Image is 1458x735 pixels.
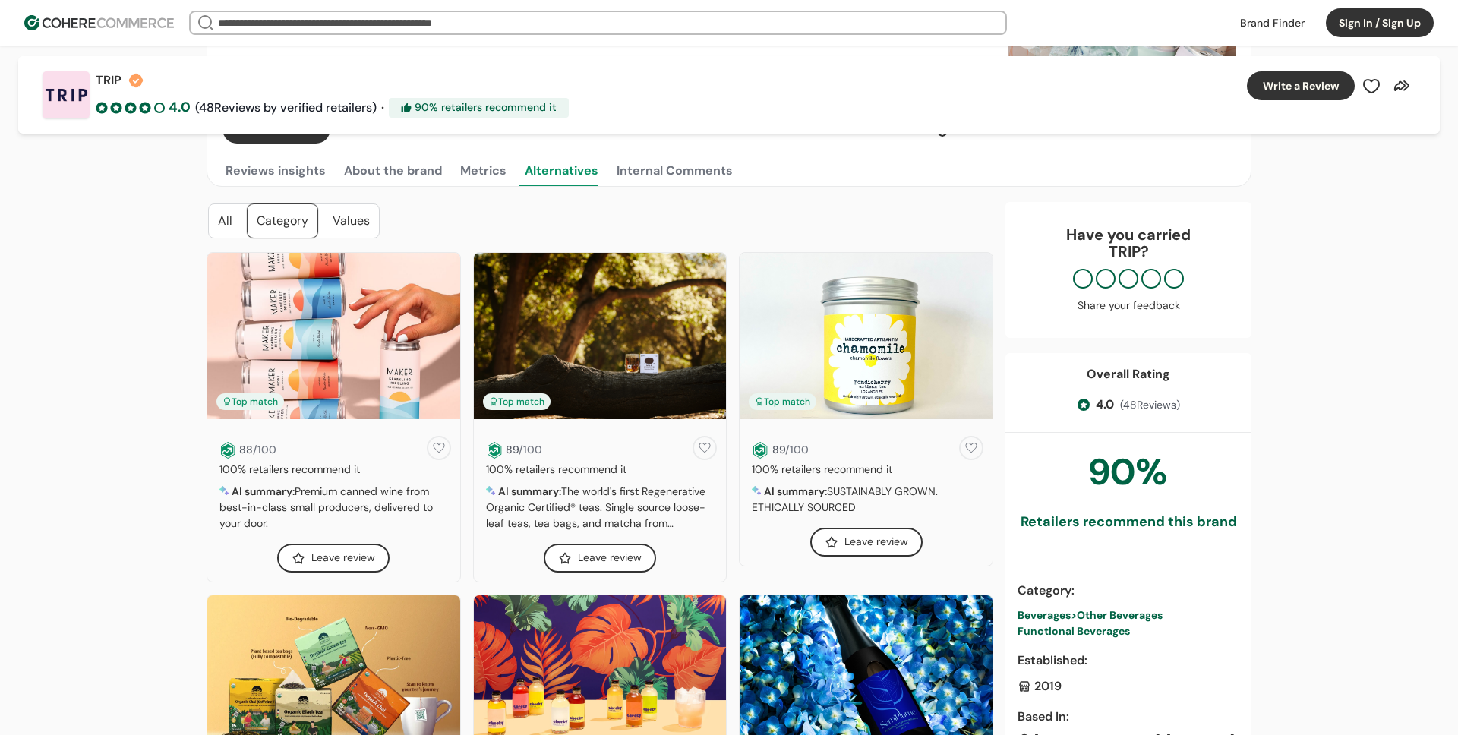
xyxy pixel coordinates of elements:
div: Functional Beverages [1018,623,1239,639]
span: SUSTAINABLY GROWN. ETHICALLY SOURCED [752,484,938,514]
div: 90 % [1089,445,1168,500]
span: Beverages [1018,608,1071,622]
button: Reviews insights [222,156,329,186]
div: Based In : [1018,708,1239,726]
span: 4.0 [1096,396,1114,414]
p: TRIP ? [1021,243,1236,260]
button: add to favorite [690,433,720,463]
button: Leave review [544,544,656,573]
button: Leave review [810,528,923,557]
button: Alternatives [522,156,601,186]
div: All [209,204,241,238]
img: Cohere Logo [24,15,174,30]
div: Retailers recommend this brand [1021,512,1237,532]
a: Beverages>Other BeveragesFunctional Beverages [1018,607,1239,639]
div: Share your feedback [1021,298,1236,314]
span: Other Beverages [1077,608,1163,622]
button: Leave review [277,544,390,573]
span: AI summary: [498,484,561,498]
div: Have you carried [1021,226,1236,260]
span: > [1071,608,1077,622]
span: AI summary: [232,484,295,498]
button: Metrics [457,156,510,186]
div: Category [248,204,317,238]
div: Overall Rating [1087,365,1170,383]
div: 2019 [1018,677,1239,696]
span: AI summary: [764,484,827,498]
span: The world's first Regenerative Organic Certified® teas. Single source loose-leaf teas, tea bags, ... [486,484,705,594]
div: Established : [1018,651,1239,670]
span: ( 48 Reviews) [1120,397,1180,413]
button: About the brand [341,156,445,186]
span: Take a TRIP and find your calm in the everyday chaos [222,55,516,71]
div: Internal Comments [617,162,733,180]
span: Premium canned wine from best-in-class small producers, delivered to your door. [219,484,433,530]
div: Values [323,204,379,238]
button: add to favorite [956,433,986,463]
button: add to favorite [424,433,454,463]
button: Sign In / Sign Up [1326,8,1434,37]
div: Category : [1018,582,1239,600]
